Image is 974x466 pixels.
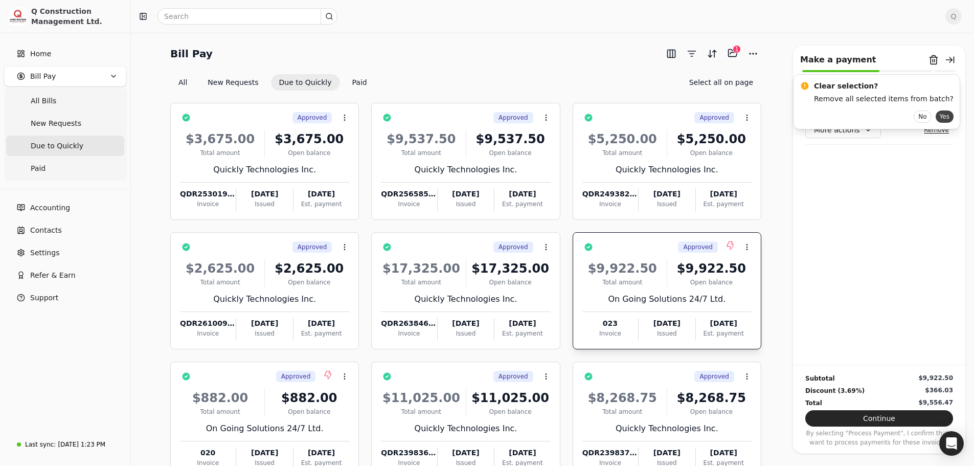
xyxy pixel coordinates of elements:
[499,242,528,252] span: Approved
[180,148,260,158] div: Total amount
[4,220,126,240] a: Contacts
[271,74,340,91] button: Due to Quickly
[494,189,550,199] div: [DATE]
[30,71,56,82] span: Bill Pay
[814,81,954,92] div: Clear selection?
[4,66,126,86] button: Bill Pay
[298,242,327,252] span: Approved
[30,248,59,258] span: Settings
[438,329,494,338] div: Issued
[236,189,292,199] div: [DATE]
[800,54,876,66] div: Make a payment
[180,448,236,458] div: 020
[499,113,528,122] span: Approved
[6,91,124,111] a: All Bills
[180,423,349,435] div: On Going Solutions 24/7 Ltd.
[6,136,124,156] a: Due to Quickly
[696,329,752,338] div: Est. payment
[31,118,81,129] span: New Requests
[381,148,461,158] div: Total amount
[939,431,964,456] div: Open Intercom Messenger
[293,318,349,329] div: [DATE]
[381,189,437,199] div: QDR256585-017
[381,130,461,148] div: $9,537.50
[470,407,551,416] div: Open balance
[180,199,236,209] div: Invoice
[438,448,494,458] div: [DATE]
[381,199,437,209] div: Invoice
[925,386,953,395] div: $366.03
[438,189,494,199] div: [DATE]
[671,130,752,148] div: $5,250.00
[298,113,327,122] span: Approved
[639,199,695,209] div: Issued
[805,429,953,447] p: By selecting "Process Payment", I confirm that I want to process payments for these invoices.
[6,158,124,179] a: Paid
[582,130,663,148] div: $5,250.00
[269,407,349,416] div: Open balance
[9,7,27,26] img: 3171ca1f-602b-4dfe-91f0-0ace091e1481.jpeg
[58,440,105,449] div: [DATE] 1:23 PM
[671,148,752,158] div: Open balance
[170,74,375,91] div: Invoice filter options
[6,113,124,134] a: New Requests
[4,242,126,263] a: Settings
[381,259,461,278] div: $17,325.00
[582,278,663,287] div: Total amount
[381,329,437,338] div: Invoice
[30,203,70,213] span: Accounting
[918,373,953,383] div: $9,922.50
[470,130,551,148] div: $9,537.50
[31,141,83,151] span: Due to Quickly
[805,373,835,384] div: Subtotal
[4,287,126,308] button: Support
[936,110,954,123] button: Yes
[805,386,865,396] div: Discount (3.69%)
[293,189,349,199] div: [DATE]
[582,293,752,305] div: On Going Solutions 24/7 Ltd.
[494,448,550,458] div: [DATE]
[236,199,292,209] div: Issued
[381,407,461,416] div: Total amount
[805,122,881,138] button: More actions
[639,329,695,338] div: Issued
[582,423,752,435] div: Quickly Technologies Inc.
[236,448,292,458] div: [DATE]
[381,448,437,458] div: QDR239836-14-1
[269,130,349,148] div: $3,675.00
[30,49,51,59] span: Home
[236,329,292,338] div: Issued
[582,259,663,278] div: $9,922.50
[170,46,213,62] h2: Bill Pay
[494,318,550,329] div: [DATE]
[180,189,236,199] div: QDR253019-006
[639,448,695,458] div: [DATE]
[582,448,638,458] div: QDR239837-15-1
[582,164,752,176] div: Quickly Technologies Inc.
[470,148,551,158] div: Open balance
[918,398,953,407] div: $9,556.47
[31,6,122,27] div: Q Construction Management Ltd.
[438,318,494,329] div: [DATE]
[704,46,720,62] button: Sort
[745,46,761,62] button: More
[30,270,76,281] span: Refer & Earn
[494,329,550,338] div: Est. payment
[699,113,729,122] span: Approved
[25,440,56,449] div: Last sync:
[914,110,931,123] button: No
[671,259,752,278] div: $9,922.50
[30,293,58,303] span: Support
[4,197,126,218] a: Accounting
[805,410,953,427] button: Continue
[438,199,494,209] div: Issued
[724,45,741,61] button: Batch (1)
[180,293,349,305] div: Quickly Technologies Inc.
[733,45,741,53] div: 1
[582,407,663,416] div: Total amount
[180,278,260,287] div: Total amount
[681,74,761,91] button: Select all on page
[236,318,292,329] div: [DATE]
[31,163,46,174] span: Paid
[30,225,62,236] span: Contacts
